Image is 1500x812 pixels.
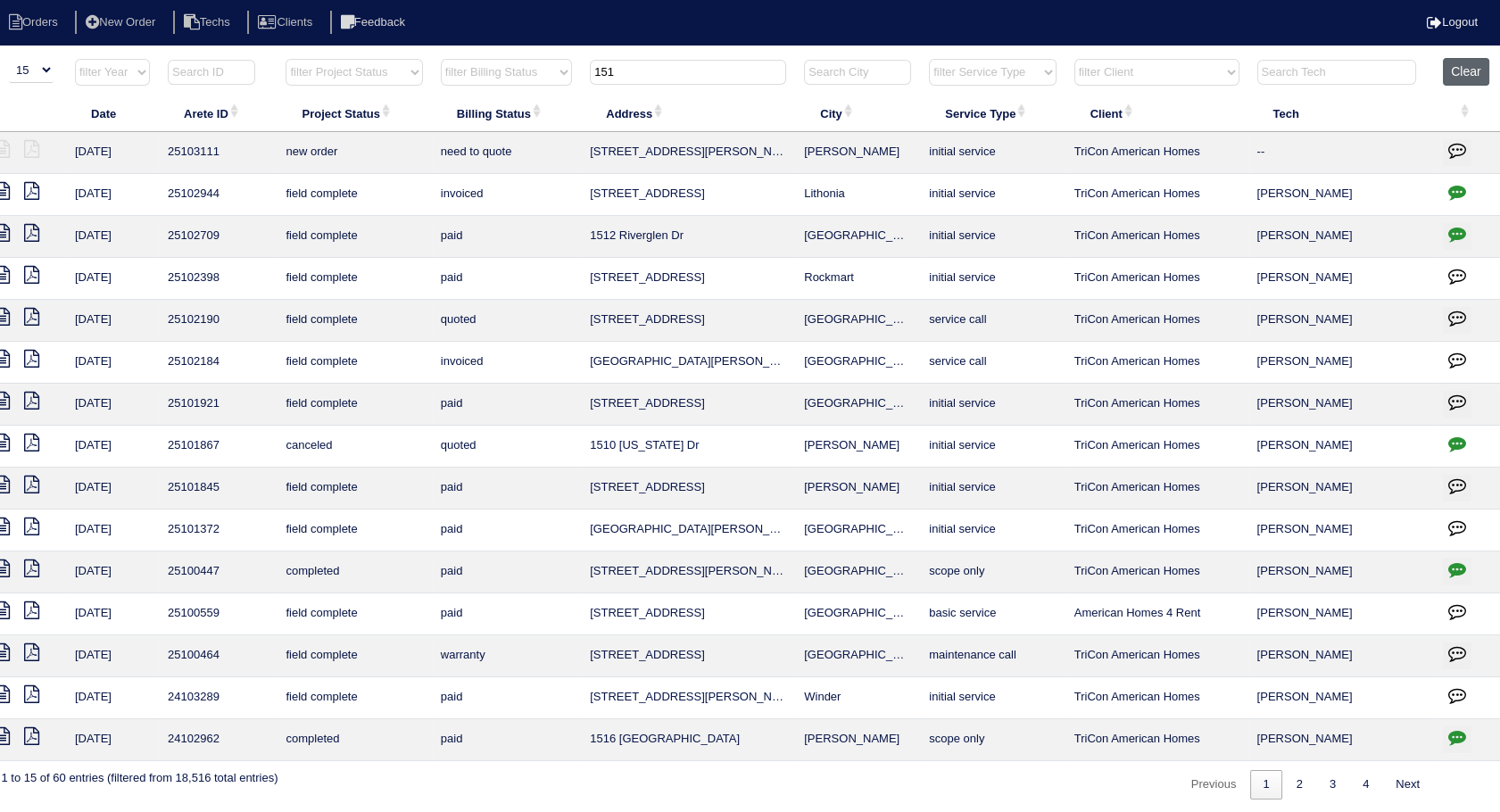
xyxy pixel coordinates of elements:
td: TriCon American Homes [1065,174,1248,216]
td: paid [432,719,581,761]
td: [PERSON_NAME] [1248,635,1435,677]
td: field complete [277,174,431,216]
th: Billing Status: activate to sort column ascending [432,95,581,132]
td: [PERSON_NAME] [1248,426,1435,468]
th: Address: activate to sort column ascending [581,95,795,132]
td: TriCon American Homes [1065,677,1248,719]
td: [PERSON_NAME] [795,132,920,174]
td: TriCon American Homes [1065,551,1248,593]
td: TriCon American Homes [1065,635,1248,677]
td: [PERSON_NAME] [1248,300,1435,342]
td: [DATE] [66,174,159,216]
th: City: activate to sort column ascending [795,95,920,132]
td: [DATE] [66,342,159,384]
td: [PERSON_NAME] [1248,258,1435,300]
td: field complete [277,635,431,677]
button: Clear [1443,58,1488,86]
td: 25101867 [159,426,277,468]
td: TriCon American Homes [1065,300,1248,342]
td: 25102709 [159,216,277,258]
td: [DATE] [66,719,159,761]
input: Search City [804,60,911,85]
td: quoted [432,426,581,468]
th: Project Status: activate to sort column ascending [277,95,431,132]
a: Previous [1179,770,1249,800]
td: [DATE] [66,593,159,635]
td: [PERSON_NAME] [1248,174,1435,216]
td: Winder [795,677,920,719]
td: [PERSON_NAME] [1248,216,1435,258]
td: [DATE] [66,426,159,468]
td: field complete [277,677,431,719]
td: -- [1248,132,1435,174]
td: paid [432,510,581,551]
td: [STREET_ADDRESS] [581,468,795,510]
td: paid [432,593,581,635]
td: initial service [920,468,1065,510]
li: Clients [247,11,327,35]
td: [DATE] [66,384,159,426]
td: paid [432,468,581,510]
td: scope only [920,719,1065,761]
td: 25100559 [159,593,277,635]
td: [DATE] [66,468,159,510]
td: [PERSON_NAME] [1248,719,1435,761]
td: initial service [920,426,1065,468]
td: 25102184 [159,342,277,384]
td: initial service [920,132,1065,174]
li: Feedback [330,11,419,35]
td: [PERSON_NAME] [795,468,920,510]
th: Client: activate to sort column ascending [1065,95,1248,132]
td: completed [277,719,431,761]
td: [STREET_ADDRESS][PERSON_NAME] [581,551,795,593]
td: 25101372 [159,510,277,551]
td: Rockmart [795,258,920,300]
td: [GEOGRAPHIC_DATA] [795,510,920,551]
td: maintenance call [920,635,1065,677]
td: basic service [920,593,1065,635]
td: field complete [277,593,431,635]
th: Arete ID: activate to sort column ascending [159,95,277,132]
td: initial service [920,258,1065,300]
td: [DATE] [66,216,159,258]
li: Techs [173,11,244,35]
td: 25103111 [159,132,277,174]
td: TriCon American Homes [1065,719,1248,761]
a: Techs [173,15,244,29]
a: Logout [1427,15,1478,29]
td: American Homes 4 Rent [1065,593,1248,635]
td: field complete [277,510,431,551]
td: paid [432,258,581,300]
td: completed [277,551,431,593]
th: Tech [1248,95,1435,132]
td: [DATE] [66,635,159,677]
td: 24103289 [159,677,277,719]
td: [GEOGRAPHIC_DATA] [795,384,920,426]
td: [STREET_ADDRESS] [581,300,795,342]
td: quoted [432,300,581,342]
td: [GEOGRAPHIC_DATA] [795,300,920,342]
td: new order [277,132,431,174]
td: [STREET_ADDRESS][PERSON_NAME] [581,132,795,174]
td: [PERSON_NAME] [1248,510,1435,551]
td: 24102962 [159,719,277,761]
td: 25102944 [159,174,277,216]
td: canceled [277,426,431,468]
td: scope only [920,551,1065,593]
td: [STREET_ADDRESS] [581,593,795,635]
td: initial service [920,384,1065,426]
td: 25100464 [159,635,277,677]
td: 25101921 [159,384,277,426]
td: initial service [920,510,1065,551]
td: [GEOGRAPHIC_DATA][PERSON_NAME] [581,342,795,384]
a: 3 [1317,770,1348,800]
a: 2 [1284,770,1315,800]
input: Search Tech [1257,60,1416,85]
td: 25101845 [159,468,277,510]
td: service call [920,342,1065,384]
a: 1 [1250,770,1281,800]
td: field complete [277,384,431,426]
td: Lithonia [795,174,920,216]
td: TriCon American Homes [1065,468,1248,510]
td: [GEOGRAPHIC_DATA] [795,593,920,635]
